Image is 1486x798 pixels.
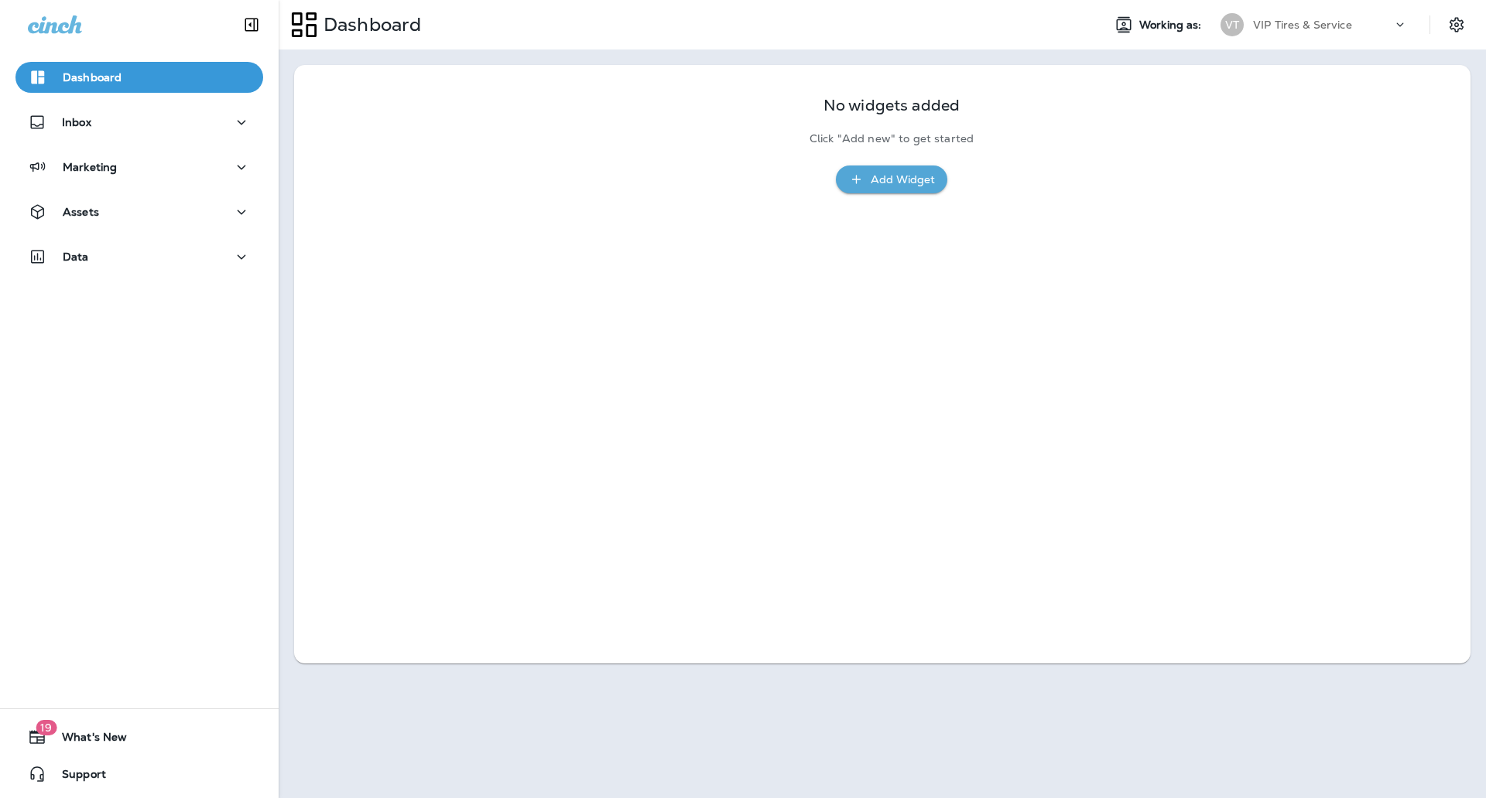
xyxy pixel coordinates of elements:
button: Dashboard [15,62,263,93]
p: VIP Tires & Service [1253,19,1352,31]
button: Collapse Sidebar [230,9,273,40]
button: Data [15,241,263,272]
p: Assets [63,206,99,218]
span: Support [46,768,106,786]
div: VT [1221,13,1244,36]
p: Data [63,251,89,263]
span: What's New [46,731,127,749]
button: 19What's New [15,721,263,752]
p: No widgets added [823,99,960,112]
button: Settings [1443,11,1471,39]
button: Inbox [15,107,263,138]
div: Add Widget [871,170,935,189]
p: Marketing [63,161,117,173]
p: Click "Add new" to get started [810,132,974,145]
button: Support [15,759,263,789]
button: Assets [15,196,263,227]
p: Dashboard [317,13,421,36]
span: 19 [36,720,56,735]
button: Add Widget [836,165,947,194]
button: Marketing [15,152,263,182]
p: Dashboard [63,71,122,84]
p: Inbox [62,116,91,128]
span: Working as: [1139,19,1205,32]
